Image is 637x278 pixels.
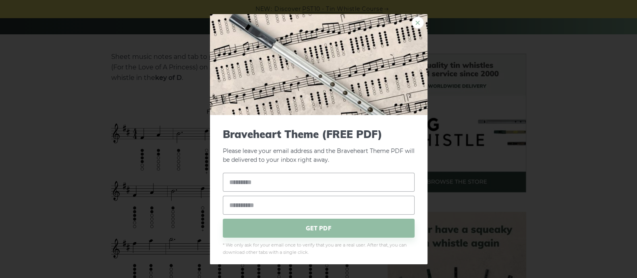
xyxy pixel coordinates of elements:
span: GET PDF [223,219,415,238]
p: Please leave your email address and the Braveheart Theme PDF will be delivered to your inbox righ... [223,128,415,165]
span: Braveheart Theme (FREE PDF) [223,128,415,140]
span: * We only ask for your email once to verify that you are a real user. After that, you can downloa... [223,242,415,256]
a: × [412,16,424,28]
img: Tin Whistle Tab Preview [210,14,427,115]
